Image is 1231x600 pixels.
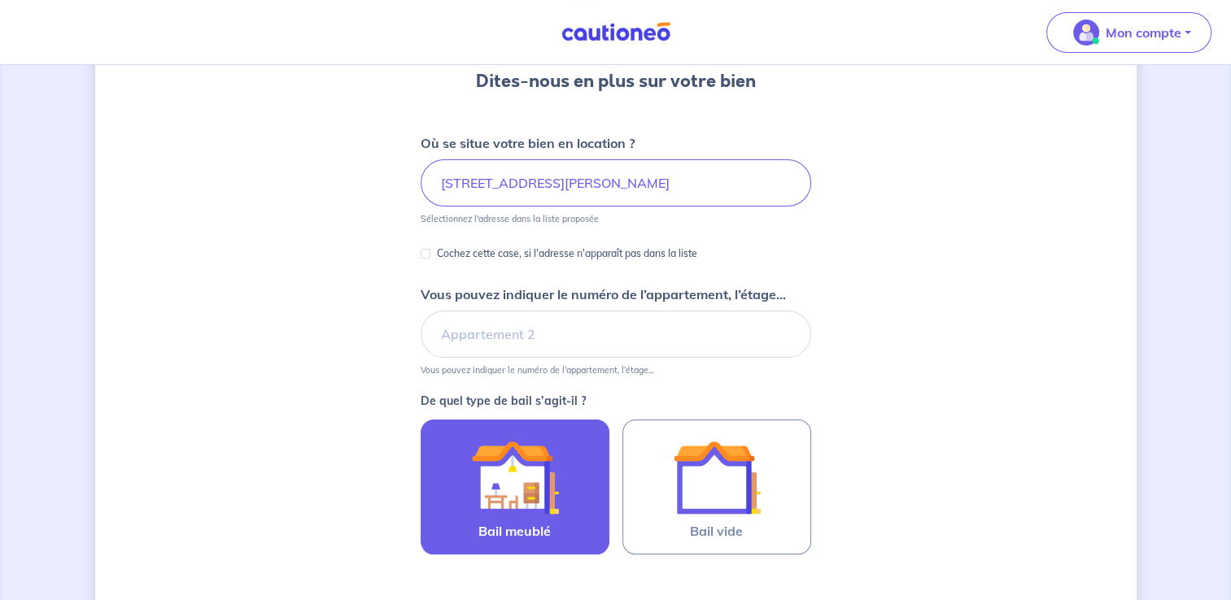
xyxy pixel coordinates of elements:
[478,521,551,541] span: Bail meublé
[555,22,677,42] img: Cautioneo
[421,285,786,304] p: Vous pouvez indiquer le numéro de l’appartement, l’étage...
[421,395,811,407] p: De quel type de bail s’agit-il ?
[673,433,761,521] img: illu_empty_lease.svg
[1073,20,1099,46] img: illu_account_valid_menu.svg
[421,311,811,358] input: Appartement 2
[437,244,697,263] p: Cochez cette case, si l'adresse n'apparaît pas dans la liste
[421,364,653,376] p: Vous pouvez indiquer le numéro de l’appartement, l’étage...
[421,213,599,224] p: Sélectionnez l'adresse dans la liste proposée
[421,159,811,207] input: 2 rue de paris, 59000 lille
[1106,23,1181,42] p: Mon compte
[471,433,559,521] img: illu_furnished_lease.svg
[421,133,635,153] p: Où se situe votre bien en location ?
[1046,12,1211,53] button: illu_account_valid_menu.svgMon compte
[476,68,756,94] h3: Dites-nous en plus sur votre bien
[690,521,743,541] span: Bail vide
